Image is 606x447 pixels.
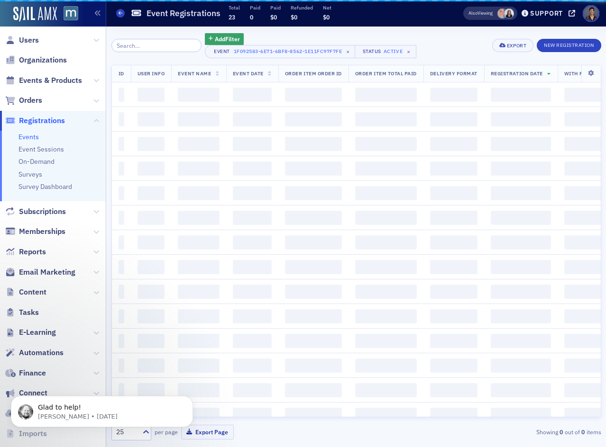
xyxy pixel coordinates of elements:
span: Orders [19,95,42,106]
input: Search… [111,39,202,52]
span: ‌ [233,137,272,151]
span: 0 [250,13,253,21]
span: × [404,47,413,56]
span: ‌ [430,211,477,225]
span: Reports [19,247,46,257]
span: ‌ [178,186,219,200]
span: ‌ [178,88,219,102]
a: Memberships [5,226,65,237]
span: ‌ [491,260,551,274]
span: ‌ [119,285,124,299]
span: ‌ [178,235,219,250]
span: ‌ [233,88,272,102]
span: ‌ [285,235,342,250]
span: ‌ [138,309,165,323]
span: × [344,47,352,56]
span: ‌ [233,161,272,176]
span: ‌ [430,112,477,126]
span: ‌ [233,334,272,348]
span: ‌ [119,186,124,200]
span: ‌ [491,112,551,126]
span: ‌ [233,309,272,323]
span: ‌ [285,112,342,126]
span: Delivery Format [430,70,477,77]
span: ‌ [233,112,272,126]
span: ‌ [430,358,477,373]
span: ‌ [355,161,417,176]
span: ‌ [119,88,124,102]
span: Profile [583,5,599,22]
a: New Registration [537,40,601,49]
a: Content [5,287,46,297]
span: ‌ [119,334,124,348]
span: ‌ [178,408,219,422]
span: ‌ [138,211,165,225]
span: ‌ [430,88,477,102]
a: Registrations [5,116,65,126]
span: ‌ [355,88,417,102]
span: Event Name [178,70,211,77]
span: ‌ [178,358,219,373]
span: ‌ [285,260,342,274]
span: ‌ [138,358,165,373]
span: $0 [270,13,277,21]
span: ‌ [138,260,165,274]
a: Surveys [18,170,42,179]
span: ‌ [233,383,272,397]
span: Add Filter [215,35,240,43]
span: ‌ [430,235,477,250]
p: Total [229,4,240,11]
span: $0 [291,13,297,21]
p: Paid [250,4,260,11]
span: ‌ [430,137,477,151]
span: ‌ [285,211,342,225]
span: ‌ [119,358,124,373]
span: ‌ [233,285,272,299]
a: Tasks [5,307,39,318]
p: Net [323,4,331,11]
a: Finance [5,368,46,378]
span: $0 [323,13,330,21]
span: ‌ [355,334,417,348]
span: ‌ [285,88,342,102]
span: ‌ [285,383,342,397]
span: Organizations [19,55,67,65]
span: ‌ [119,161,124,176]
span: ‌ [491,309,551,323]
a: Survey Dashboard [18,182,72,191]
span: ‌ [355,260,417,274]
span: ‌ [138,137,165,151]
a: View Homepage [57,6,78,22]
span: Content [19,287,46,297]
img: SailAMX [64,6,78,21]
button: Export [492,39,533,52]
div: Status [362,48,382,54]
strong: 0 [580,428,587,436]
span: ‌ [119,235,124,250]
h1: Event Registrations [147,8,220,19]
span: ‌ [491,186,551,200]
div: 1f092583-6e71-6bf8-8562-1e11fc97f7fe [234,46,342,56]
span: ‌ [285,186,342,200]
span: Dee Sullivan [497,9,507,18]
a: Events & Products [5,75,82,86]
span: ‌ [355,186,417,200]
div: Also [468,10,477,16]
span: ‌ [430,334,477,348]
span: Kelly Brown [504,9,514,18]
span: User Info [138,70,165,77]
span: ‌ [430,260,477,274]
span: E-Learning [19,327,56,338]
span: ‌ [178,161,219,176]
span: ‌ [355,211,417,225]
span: Events & Products [19,75,82,86]
a: Imports [5,429,47,439]
span: ‌ [285,137,342,151]
span: ‌ [491,235,551,250]
span: Event Date [233,70,264,77]
span: ‌ [285,309,342,323]
span: Registration Date [491,70,543,77]
iframe: Intercom notifications message [7,376,197,442]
